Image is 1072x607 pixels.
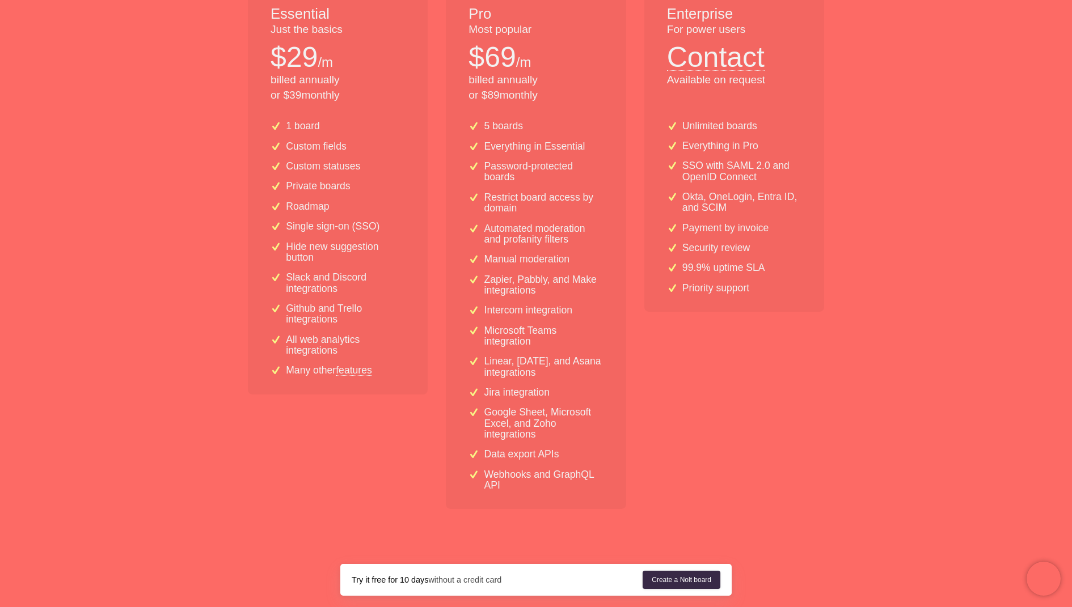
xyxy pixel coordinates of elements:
p: Payment by invoice [682,223,769,234]
p: /m [516,53,531,72]
p: $ 69 [469,37,516,77]
p: Google Sheet, Microsoft Excel, and Zoho integrations [484,407,603,440]
p: All web analytics integrations [286,334,405,356]
p: 5 boards [484,121,523,131]
strong: Try it free for 10 days [352,575,428,584]
p: /m [318,53,333,72]
p: Automated moderation and profanity filters [484,223,603,245]
h1: Pro [469,4,603,24]
button: Contact [667,37,765,71]
p: Webhooks and GraphQL API [484,469,603,491]
p: Everything in Essential [484,141,585,152]
p: $ 29 [271,37,318,77]
p: Zapier, Pabbly, and Make integrations [484,274,603,296]
p: Single sign-on (SSO) [286,221,379,232]
p: Manual moderation [484,254,570,265]
p: Okta, OneLogin, Entra ID, and SCIM [682,192,801,214]
p: Custom fields [286,141,347,152]
p: Available on request [667,73,801,88]
p: Many other [286,365,372,376]
p: For power users [667,22,801,37]
h1: Essential [271,4,405,24]
p: Priority support [682,283,749,294]
p: Linear, [DATE], and Asana integrations [484,356,603,378]
div: without a credit card [352,574,643,585]
p: Password-protected boards [484,161,603,183]
p: Private boards [286,181,350,192]
p: Data export APIs [484,449,559,460]
p: Hide new suggestion button [286,241,405,264]
p: Restrict board access by domain [484,192,603,214]
iframe: Chatra live chat [1027,562,1061,596]
p: 1 board [286,121,320,131]
p: Microsoft Teams integration [484,325,603,347]
p: Github and Trello integrations [286,303,405,325]
p: Security review [682,243,750,253]
p: Unlimited boards [682,121,757,131]
p: Most popular [469,22,603,37]
p: 99.9% uptime SLA [682,262,765,273]
p: Everything in Pro [682,141,758,151]
p: billed annually or $ 89 monthly [469,73,603,103]
a: Create a Nolt board [643,571,720,589]
p: Slack and Discord integrations [286,272,405,294]
a: features [336,365,372,375]
p: Intercom integration [484,305,573,316]
p: Custom statuses [286,161,360,172]
p: billed annually or $ 39 monthly [271,73,405,103]
p: Jira integration [484,387,550,398]
p: SSO with SAML 2.0 and OpenID Connect [682,160,801,182]
p: Roadmap [286,201,329,212]
h1: Enterprise [667,4,801,24]
p: Just the basics [271,22,405,37]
